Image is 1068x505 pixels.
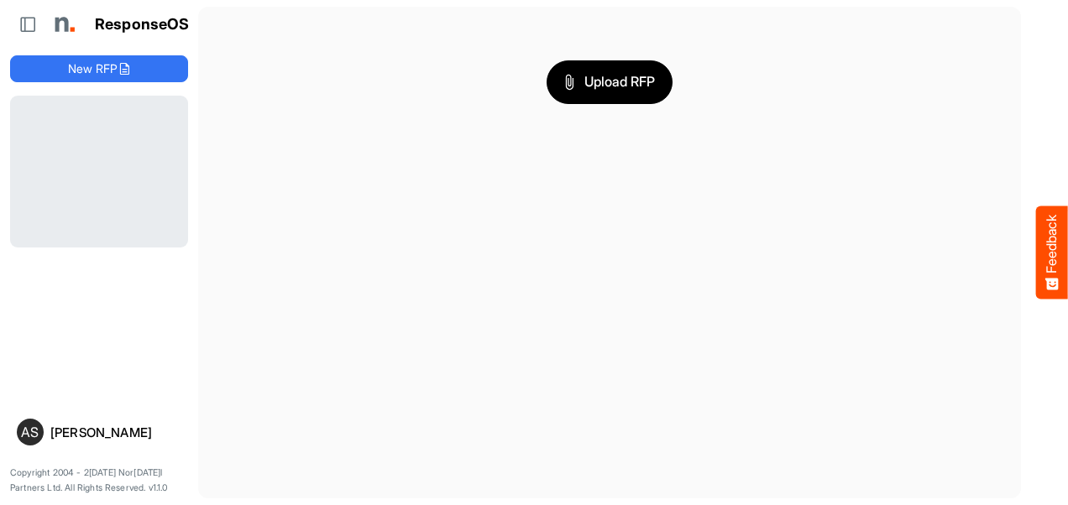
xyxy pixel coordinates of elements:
h1: ResponseOS [95,16,190,34]
span: AS [21,425,39,439]
p: Copyright 2004 - 2[DATE] Nor[DATE]l Partners Ltd. All Rights Reserved. v1.1.0 [10,466,188,495]
span: Upload RFP [564,71,655,93]
button: Feedback [1036,206,1068,299]
button: Upload RFP [547,60,673,104]
button: New RFP [10,55,188,82]
div: Loading... [10,96,188,247]
div: [PERSON_NAME] [50,426,181,439]
img: Northell [46,8,80,41]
